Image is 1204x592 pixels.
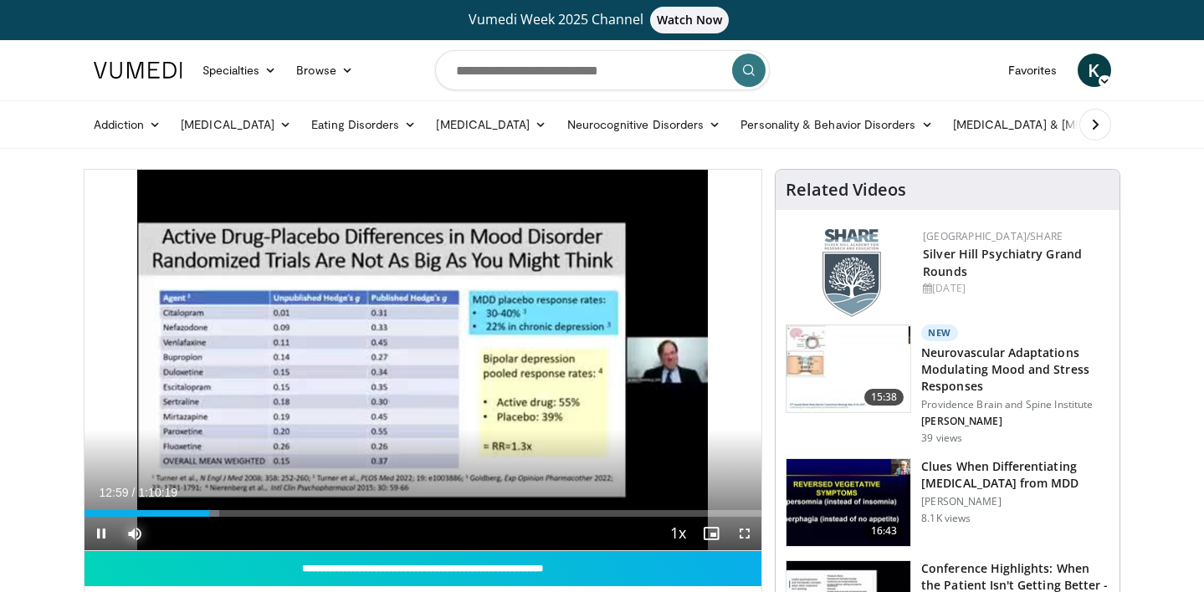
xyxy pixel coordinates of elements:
div: [DATE] [923,281,1106,296]
h3: Clues When Differentiating [MEDICAL_DATA] from MDD [921,458,1109,492]
a: Eating Disorders [301,108,426,141]
a: Vumedi Week 2025 ChannelWatch Now [96,7,1109,33]
a: K [1078,54,1111,87]
a: Silver Hill Psychiatry Grand Rounds [923,246,1082,279]
a: Neurocognitive Disorders [557,108,731,141]
a: Addiction [84,108,172,141]
img: f8aaeb6d-318f-4fcf-bd1d-54ce21f29e87.png.150x105_q85_autocrop_double_scale_upscale_version-0.2.png [822,229,881,317]
button: Mute [118,517,151,550]
a: Specialties [192,54,287,87]
span: Watch Now [650,7,730,33]
p: 8.1K views [921,512,971,525]
a: Browse [286,54,363,87]
p: [PERSON_NAME] [921,415,1109,428]
a: 16:43 Clues When Differentiating [MEDICAL_DATA] from MDD [PERSON_NAME] 8.1K views [786,458,1109,547]
p: Providence Brain and Spine Institute [921,398,1109,411]
a: 15:38 New Neurovascular Adaptations Modulating Mood and Stress Responses Providence Brain and Spi... [786,324,1109,445]
a: [MEDICAL_DATA] & [MEDICAL_DATA] [943,108,1182,141]
button: Pause [85,517,118,550]
h4: Related Videos [786,180,906,200]
span: 16:43 [864,523,904,539]
img: VuMedi Logo [94,62,182,79]
h3: Neurovascular Adaptations Modulating Mood and Stress Responses [921,344,1109,395]
img: 4562edde-ec7e-4758-8328-0659f7ef333d.150x105_q85_crop-smart_upscale.jpg [786,325,910,412]
a: Favorites [998,54,1068,87]
div: Progress Bar [85,510,762,517]
p: [PERSON_NAME] [921,495,1109,508]
a: Personality & Behavior Disorders [730,108,942,141]
p: New [921,324,958,341]
span: 12:59 [100,486,129,499]
button: Enable picture-in-picture mode [694,517,728,550]
span: 15:38 [864,389,904,406]
p: 39 views [921,431,962,445]
video-js: Video Player [85,170,762,551]
a: [MEDICAL_DATA] [426,108,556,141]
a: [GEOGRAPHIC_DATA]/SHARE [923,229,1063,243]
img: a6520382-d332-4ed3-9891-ee688fa49237.150x105_q85_crop-smart_upscale.jpg [786,459,910,546]
a: [MEDICAL_DATA] [171,108,301,141]
button: Fullscreen [728,517,761,550]
span: / [132,486,136,499]
input: Search topics, interventions [435,50,770,90]
button: Playback Rate [661,517,694,550]
span: 1:10:19 [138,486,177,499]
